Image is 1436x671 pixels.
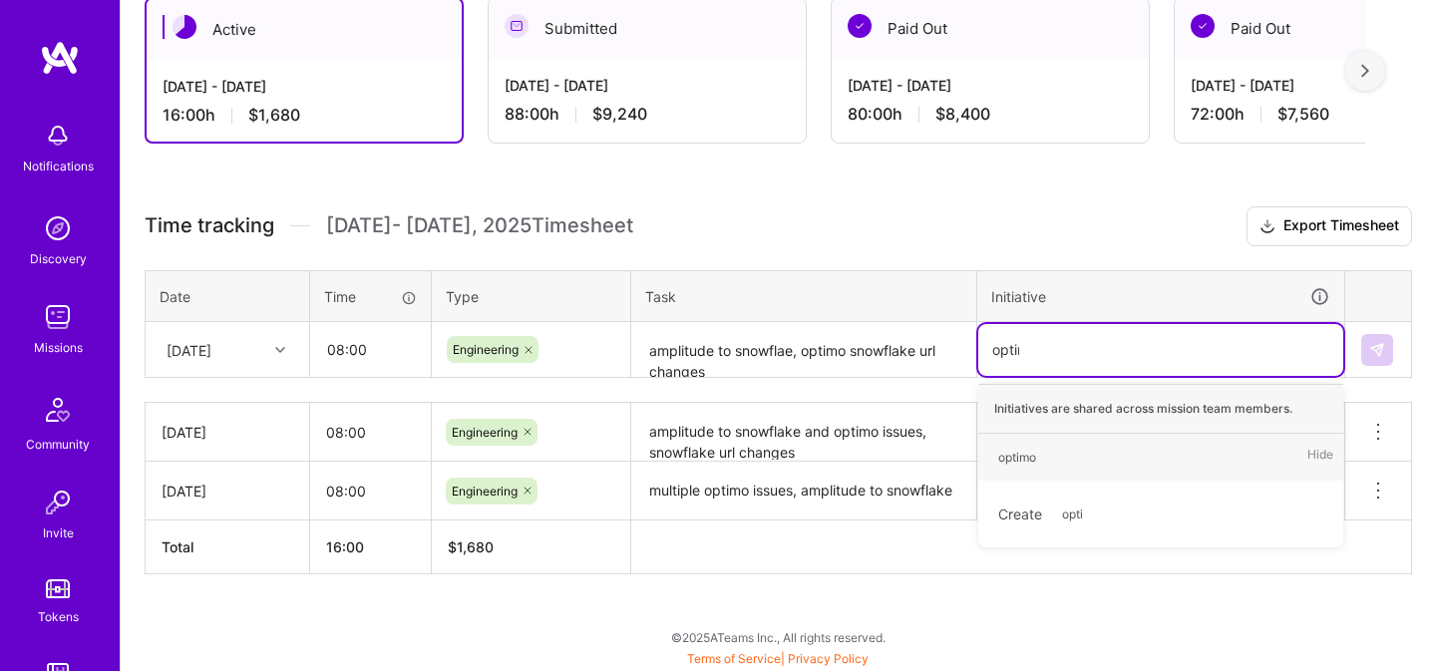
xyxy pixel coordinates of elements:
[1277,104,1329,125] span: $7,560
[1259,216,1275,237] i: icon Download
[310,520,432,574] th: 16:00
[633,464,974,518] textarea: multiple optimo issues, amplitude to snowflake
[452,484,518,499] span: Engineering
[633,324,974,377] textarea: amplitude to snowflae, optimo snowflake url changes
[324,286,417,307] div: Time
[162,422,293,443] div: [DATE]
[34,386,82,434] img: Community
[432,270,631,322] th: Type
[935,104,990,125] span: $8,400
[30,248,87,269] div: Discovery
[1361,64,1369,78] img: right
[38,483,78,522] img: Invite
[43,522,74,543] div: Invite
[38,116,78,156] img: bell
[167,339,211,360] div: [DATE]
[633,405,974,460] textarea: amplitude to snowflake and optimo issues, snowflake url changes
[448,538,494,555] span: $ 1,680
[505,75,790,96] div: [DATE] - [DATE]
[145,213,274,238] span: Time tracking
[310,406,431,459] input: HH:MM
[34,337,83,358] div: Missions
[452,425,518,440] span: Engineering
[505,14,529,38] img: Submitted
[38,208,78,248] img: discovery
[46,579,70,598] img: tokens
[146,520,310,574] th: Total
[687,651,781,666] a: Terms of Service
[988,491,1333,537] div: Create
[788,651,869,666] a: Privacy Policy
[163,105,446,126] div: 16:00 h
[848,75,1133,96] div: [DATE] - [DATE]
[631,270,977,322] th: Task
[592,104,647,125] span: $9,240
[248,105,300,126] span: $1,680
[1307,444,1333,471] span: Hide
[687,651,869,666] span: |
[311,323,430,376] input: HH:MM
[163,76,446,97] div: [DATE] - [DATE]
[1369,342,1385,358] img: Submit
[1052,501,1093,527] span: opti
[505,104,790,125] div: 88:00 h
[120,612,1436,662] div: © 2025 ATeams Inc., All rights reserved.
[173,15,196,39] img: Active
[1247,206,1412,246] button: Export Timesheet
[275,345,285,355] i: icon Chevron
[26,434,90,455] div: Community
[848,104,1133,125] div: 80:00 h
[146,270,310,322] th: Date
[991,285,1330,308] div: Initiative
[453,342,519,357] span: Engineering
[23,156,94,176] div: Notifications
[40,40,80,76] img: logo
[326,213,633,238] span: [DATE] - [DATE] , 2025 Timesheet
[978,384,1343,434] div: Initiatives are shared across mission team members.
[162,481,293,502] div: [DATE]
[310,465,431,517] input: HH:MM
[848,14,872,38] img: Paid Out
[998,447,1036,468] div: optimo
[1191,14,1215,38] img: Paid Out
[38,297,78,337] img: teamwork
[38,606,79,627] div: Tokens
